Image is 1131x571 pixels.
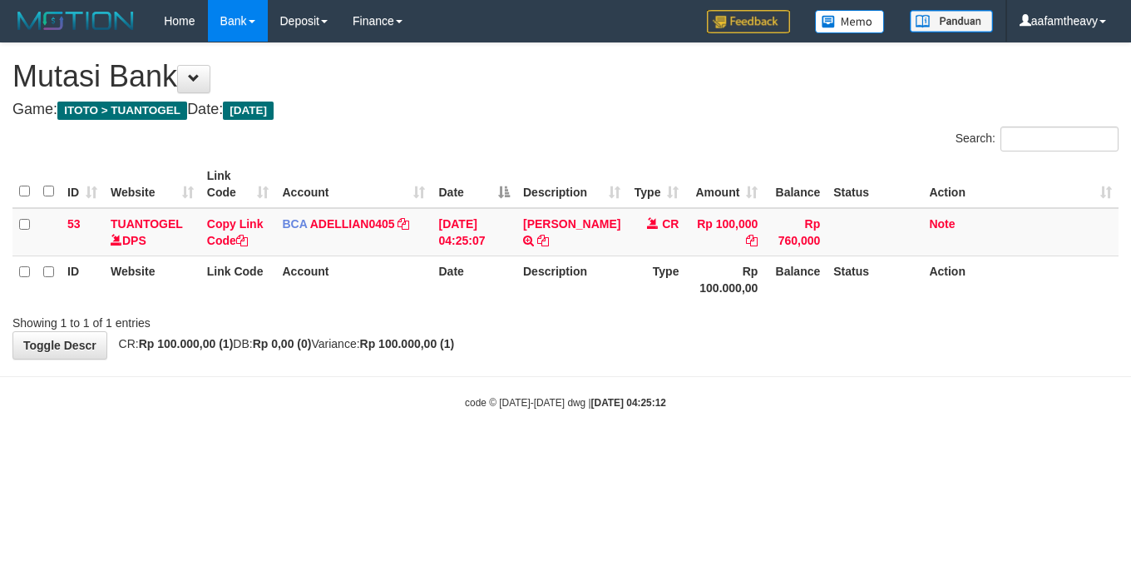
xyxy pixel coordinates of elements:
[398,217,409,231] a: Copy ADELLIAN0405 to clipboard
[223,102,274,120] span: [DATE]
[207,217,264,247] a: Copy Link Code
[12,8,139,33] img: MOTION_logo.png
[537,234,549,247] a: Copy RUDI SETIAWAN to clipboard
[516,161,627,208] th: Description: activate to sort column ascending
[67,217,81,231] span: 53
[516,256,627,303] th: Description
[764,208,827,256] td: Rp 760,000
[627,256,685,303] th: Type
[310,217,395,231] a: ADELLIAN0405
[1000,127,1119,151] input: Search:
[910,10,993,32] img: panduan.png
[432,161,516,208] th: Date: activate to sort column descending
[200,161,276,208] th: Link Code: activate to sort column ascending
[12,331,107,360] a: Toggle Descr
[61,256,104,303] th: ID
[432,256,516,303] th: Date
[956,127,1119,151] label: Search:
[685,161,764,208] th: Amount: activate to sort column ascending
[591,397,666,409] strong: [DATE] 04:25:12
[12,60,1119,93] h1: Mutasi Bank
[12,102,1119,118] h4: Game: Date:
[360,337,455,350] strong: Rp 100.000,00 (1)
[746,234,758,247] a: Copy Rp 100,000 to clipboard
[523,217,620,231] a: [PERSON_NAME]
[57,102,187,120] span: ITOTO > TUANTOGEL
[707,10,790,33] img: Feedback.jpg
[104,256,200,303] th: Website
[922,256,1119,303] th: Action
[922,161,1119,208] th: Action: activate to sort column ascending
[827,161,922,208] th: Status
[111,337,455,350] span: CR: DB: Variance:
[465,397,666,409] small: code © [DATE]-[DATE] dwg |
[104,161,200,208] th: Website: activate to sort column ascending
[764,256,827,303] th: Balance
[685,256,764,303] th: Rp 100.000,00
[764,161,827,208] th: Balance
[815,10,885,33] img: Button%20Memo.svg
[929,217,955,231] a: Note
[12,308,459,331] div: Showing 1 to 1 of 1 entries
[104,208,200,256] td: DPS
[432,208,516,256] td: [DATE] 04:25:07
[685,208,764,256] td: Rp 100,000
[827,256,922,303] th: Status
[282,217,307,231] span: BCA
[253,337,312,350] strong: Rp 0,00 (0)
[111,217,183,231] a: TUANTOGEL
[627,161,685,208] th: Type: activate to sort column ascending
[275,256,432,303] th: Account
[200,256,276,303] th: Link Code
[61,161,104,208] th: ID: activate to sort column ascending
[139,337,234,350] strong: Rp 100.000,00 (1)
[275,161,432,208] th: Account: activate to sort column ascending
[662,217,679,231] span: CR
